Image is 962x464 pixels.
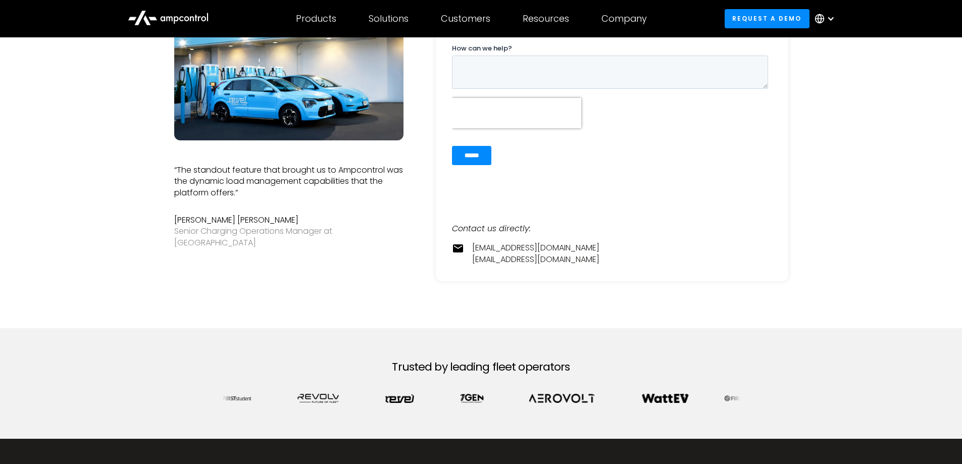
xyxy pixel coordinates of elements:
[441,13,490,24] div: Customers
[452,223,772,234] div: Contact us directly:
[472,242,599,253] a: [EMAIL_ADDRESS][DOMAIN_NAME]
[392,360,570,374] h2: Trusted by leading fleet operators
[725,9,809,28] a: Request a demo
[296,13,336,24] div: Products
[369,13,409,24] div: Solutions
[601,13,647,24] div: Company
[523,13,569,24] div: Resources
[472,254,599,265] a: [EMAIL_ADDRESS][DOMAIN_NAME]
